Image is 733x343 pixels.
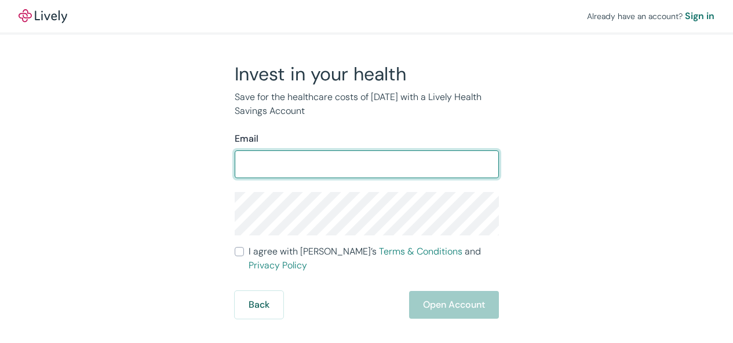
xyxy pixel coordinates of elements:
a: Sign in [685,9,714,23]
div: Already have an account? [587,9,714,23]
a: LivelyLively [19,9,67,23]
a: Terms & Conditions [379,245,462,257]
a: Privacy Policy [249,259,307,271]
img: Lively [19,9,67,23]
span: I agree with [PERSON_NAME]’s and [249,245,499,272]
label: Email [235,132,258,146]
h2: Invest in your health [235,62,499,86]
button: Back [235,291,283,319]
p: Save for the healthcare costs of [DATE] with a Lively Health Savings Account [235,90,499,118]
